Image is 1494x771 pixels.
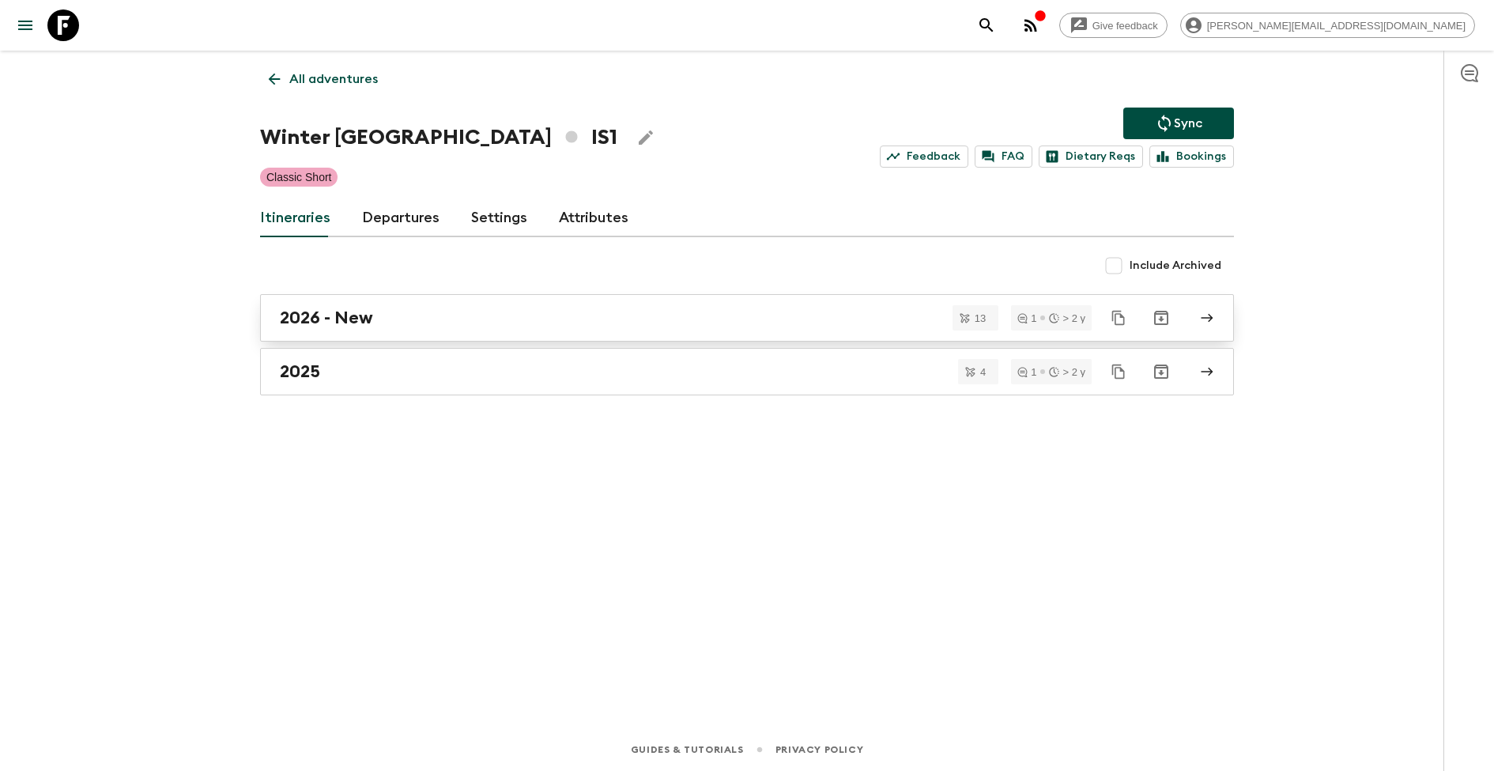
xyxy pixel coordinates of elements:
a: Attributes [559,199,628,237]
div: [PERSON_NAME][EMAIL_ADDRESS][DOMAIN_NAME] [1180,13,1475,38]
a: Guides & Tutorials [631,741,744,758]
a: 2025 [260,348,1234,395]
div: > 2 y [1049,367,1085,377]
h2: 2025 [280,361,320,382]
button: Archive [1145,302,1177,334]
button: menu [9,9,41,41]
div: 1 [1017,367,1036,377]
a: Departures [362,199,440,237]
p: Classic Short [266,169,331,185]
span: [PERSON_NAME][EMAIL_ADDRESS][DOMAIN_NAME] [1198,20,1474,32]
a: Feedback [880,146,968,168]
p: All adventures [289,70,378,89]
button: Duplicate [1104,304,1133,332]
span: Include Archived [1130,258,1221,274]
span: 4 [971,367,995,377]
button: Edit Adventure Title [630,122,662,153]
a: Bookings [1149,146,1234,168]
h1: Winter [GEOGRAPHIC_DATA] IS1 [260,122,617,153]
button: Duplicate [1104,357,1133,386]
a: Settings [471,199,527,237]
a: 2026 - New [260,294,1234,342]
div: > 2 y [1049,313,1085,323]
h2: 2026 - New [280,308,373,328]
p: Sync [1174,114,1202,133]
button: search adventures [971,9,1002,41]
a: Itineraries [260,199,330,237]
a: Dietary Reqs [1039,146,1143,168]
button: Sync adventure departures to the booking engine [1123,108,1234,139]
button: Archive [1145,356,1177,387]
div: 1 [1017,313,1036,323]
span: Give feedback [1084,20,1167,32]
a: All adventures [260,63,387,95]
a: FAQ [975,146,1032,168]
a: Give feedback [1059,13,1168,38]
span: 13 [965,313,995,323]
a: Privacy Policy [775,741,863,758]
